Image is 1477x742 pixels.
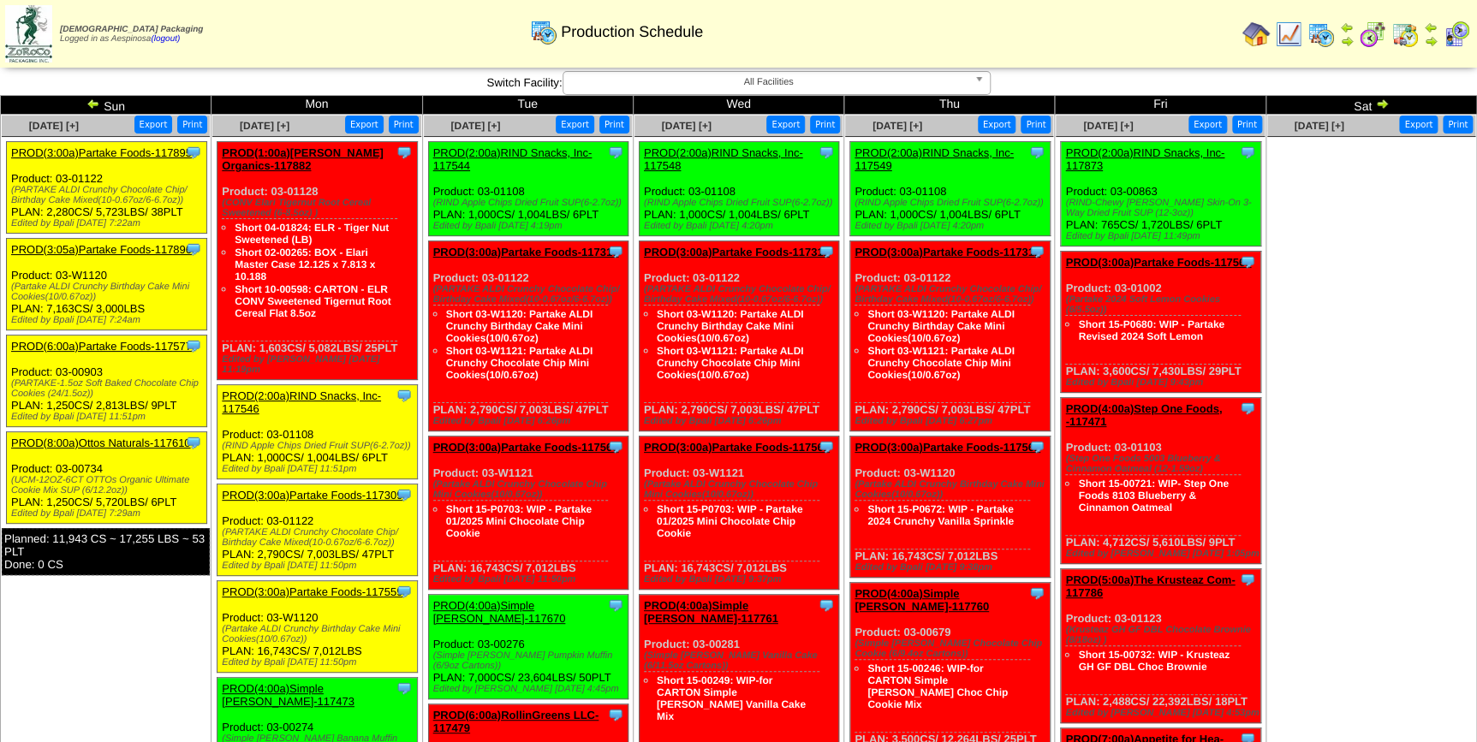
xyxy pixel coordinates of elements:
[11,412,206,422] div: Edited by Bpali [DATE] 11:51pm
[644,284,839,305] div: (PARTAKE ALDI Crunchy Chocolate Chip/ Birthday Cake Mixed(10-0.67oz/6-6.7oz))
[134,116,173,134] button: Export
[657,674,806,722] a: Short 15-00249: WIP-for CARTON Simple [PERSON_NAME] Vanilla Cake Mix
[1061,569,1261,723] div: Product: 03-01123 PLAN: 2,488CS / 22,392LBS / 18PLT
[644,574,839,585] div: Edited by Bpali [DATE] 9:37pm
[1340,34,1354,48] img: arrowright.gif
[1078,649,1230,673] a: Short 15-00732: WIP - Krusteaz GH GF DBL Choc Brownie
[766,116,805,134] button: Export
[446,345,593,381] a: Short 03-W1121: Partake ALDI Crunchy Chocolate Chip Mini Cookies(10/0.67oz)
[396,680,413,697] img: Tooltip
[428,595,628,699] div: Product: 03-00276 PLAN: 7,000CS / 23,604LBS / 50PLT
[850,436,1051,578] div: Product: 03-W1120 PLAN: 16,743CS / 7,012LBS
[222,441,417,451] div: (RIND Apple Chips Dried Fruit SUP(6-2.7oz))
[433,574,628,585] div: Edited by Bpali [DATE] 11:50pm
[867,345,1015,381] a: Short 03-W1121: Partake ALDI Crunchy Chocolate Chip Mini Cookies(10/0.67oz)
[433,479,628,500] div: (Partake ALDI Crunchy Chocolate Chip Mini Cookies(10/0.67oz))
[428,241,628,431] div: Product: 03-01122 PLAN: 2,790CS / 7,003LBS / 47PLT
[211,96,422,115] td: Mon
[11,243,192,256] a: PROD(3:05a)Partake Foods-117896
[433,684,628,694] div: Edited by [PERSON_NAME] [DATE] 4:45pm
[446,503,593,539] a: Short 15-P0703: WIP - Partake 01/2025 Mini Chocolate Chip Cookie
[396,583,413,600] img: Tooltip
[639,241,839,431] div: Product: 03-01122 PLAN: 2,790CS / 7,003LBS / 47PLT
[1307,21,1335,48] img: calendarprod.gif
[844,96,1055,115] td: Thu
[607,144,624,161] img: Tooltip
[1399,116,1438,134] button: Export
[151,34,180,44] a: (logout)
[1065,708,1260,718] div: Edited by [PERSON_NAME] [DATE] 4:53pm
[657,308,804,344] a: Short 03-W1120: Partake ALDI Crunchy Birthday Cake Mini Cookies(10/0.67oz)
[222,146,384,172] a: PROD(1:00a)[PERSON_NAME] Organics-117882
[639,142,839,236] div: Product: 03-01108 PLAN: 1,000CS / 1,004LBS / 6PLT
[1065,256,1251,269] a: PROD(3:00a)Partake Foods-117565
[1028,243,1045,260] img: Tooltip
[644,416,839,426] div: Edited by Bpali [DATE] 6:26pm
[450,120,500,132] a: [DATE] [+]
[1065,146,1224,172] a: PROD(2:00a)RIND Snacks, Inc-117873
[185,434,202,451] img: Tooltip
[217,581,418,673] div: Product: 03-W1120 PLAN: 16,743CS / 7,012LBS
[1065,573,1235,599] a: PROD(5:00a)The Krusteaz Com-117786
[1188,116,1227,134] button: Export
[222,389,381,415] a: PROD(2:00a)RIND Snacks, Inc-117546
[1275,21,1302,48] img: line_graph.gif
[433,416,628,426] div: Edited by Bpali [DATE] 6:26pm
[185,337,202,354] img: Tooltip
[607,706,624,723] img: Tooltip
[1443,116,1473,134] button: Print
[11,315,206,325] div: Edited by Bpali [DATE] 7:24am
[850,241,1051,431] div: Product: 03-01122 PLAN: 2,790CS / 7,003LBS / 47PLT
[11,378,206,399] div: (PARTAKE-1.5oz Soft Baked Chocolate Chip Cookies (24/1.5oz))
[11,340,192,353] a: PROD(6:00a)Partake Foods-117577
[1065,377,1260,388] div: Edited by Bpali [DATE] 9:43pm
[222,624,417,644] div: (Partake ALDI Crunchy Birthday Cake Mini Cookies(10/0.67oz))
[633,96,843,115] td: Wed
[1239,144,1256,161] img: Tooltip
[222,354,417,375] div: Edited by [PERSON_NAME] [DATE] 11:19pm
[433,441,619,454] a: PROD(3:00a)Partake Foods-117560
[446,308,593,344] a: Short 03-W1120: Partake ALDI Crunchy Birthday Cake Mini Cookies(10/0.67oz)
[855,221,1050,231] div: Edited by Bpali [DATE] 4:20pm
[855,441,1040,454] a: PROD(3:00a)Partake Foods-117562
[644,441,830,454] a: PROD(3:00a)Partake Foods-117561
[222,585,402,598] a: PROD(3:00a)Partake Foods-117559
[1083,120,1133,132] a: [DATE] [+]
[1078,318,1224,342] a: Short 15-P0680: WIP - Partake Revised 2024 Soft Lemon
[561,23,703,41] span: Production Schedule
[7,142,207,234] div: Product: 03-01122 PLAN: 2,280CS / 5,723LBS / 38PLT
[599,116,629,134] button: Print
[570,72,968,92] span: All Facilities
[1391,21,1419,48] img: calendarinout.gif
[644,146,803,172] a: PROD(2:00a)RIND Snacks, Inc-117548
[556,116,594,134] button: Export
[7,432,207,524] div: Product: 03-00734 PLAN: 1,250CS / 5,720LBS / 6PLT
[433,284,628,305] div: (PARTAKE ALDI Crunchy Chocolate Chip/ Birthday Cake Mixed(10-0.67oz/6-6.7oz))
[1061,142,1261,246] div: Product: 03-00863 PLAN: 765CS / 1,720LBS / 6PLT
[1266,96,1476,115] td: Sat
[607,243,624,260] img: Tooltip
[235,222,389,246] a: Short 04-01824: ELR - Tiger Nut Sweetened (LB)
[855,198,1050,208] div: (RIND Apple Chips Dried Fruit SUP(6-2.7oz))
[222,561,417,571] div: Edited by Bpali [DATE] 11:50pm
[1065,198,1260,218] div: (RIND-Chewy [PERSON_NAME] Skin-On 3-Way Dried Fruit SUP (12-3oz))
[433,198,628,208] div: (RIND Apple Chips Dried Fruit SUP(6-2.7oz))
[855,246,1040,258] a: PROD(3:00a)Partake Foods-117312
[433,221,628,231] div: Edited by Bpali [DATE] 4:19pm
[1028,438,1045,455] img: Tooltip
[217,484,418,576] div: Product: 03-01122 PLAN: 2,790CS / 7,003LBS / 47PLT
[240,120,289,132] a: [DATE] [+]
[1028,585,1045,602] img: Tooltip
[1239,400,1256,417] img: Tooltip
[29,120,79,132] a: [DATE] [+]
[1424,34,1438,48] img: arrowright.gif
[2,528,210,575] div: Planned: 11,943 CS ~ 17,255 LBS ~ 53 PLT Done: 0 CS
[428,436,628,590] div: Product: 03-W1121 PLAN: 16,743CS / 7,012LBS
[217,385,418,479] div: Product: 03-01108 PLAN: 1,000CS / 1,004LBS / 6PLT
[60,25,203,34] span: [DEMOGRAPHIC_DATA] Packaging
[1065,549,1260,559] div: Edited by [PERSON_NAME] [DATE] 1:05pm
[607,597,624,614] img: Tooltip
[1065,625,1260,645] div: (Krusteaz GH GF DBL Chocolate Brownie (8/18oz) )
